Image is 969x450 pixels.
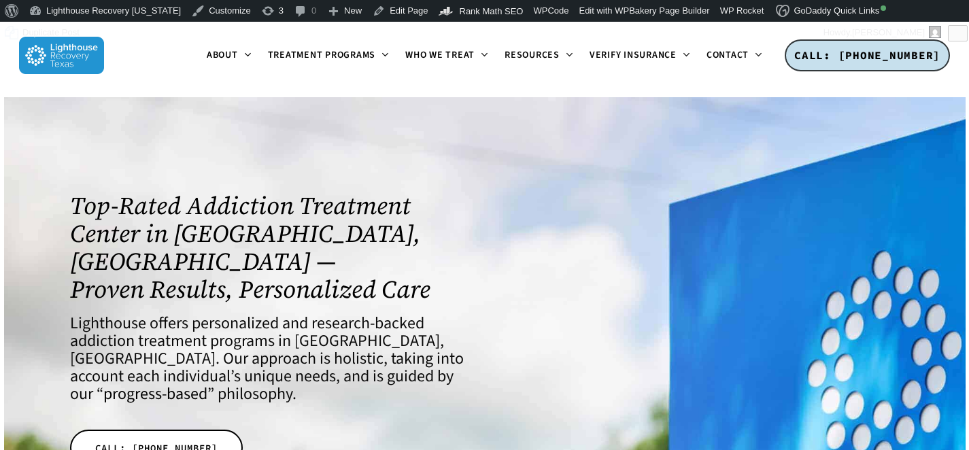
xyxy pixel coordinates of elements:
[794,48,940,62] span: CALL: [PHONE_NUMBER]
[70,315,468,403] h4: Lighthouse offers personalized and research-backed addiction treatment programs in [GEOGRAPHIC_DA...
[405,48,475,62] span: Who We Treat
[207,48,238,62] span: About
[496,50,581,61] a: Resources
[581,50,698,61] a: Verify Insurance
[785,39,950,72] a: CALL: [PHONE_NUMBER]
[698,50,770,61] a: Contact
[590,48,677,62] span: Verify Insurance
[707,48,749,62] span: Contact
[22,22,80,44] span: Duplicate Post
[852,27,925,37] span: [PERSON_NAME]
[260,50,398,61] a: Treatment Programs
[19,37,104,74] img: Lighthouse Recovery Texas
[460,6,524,16] span: Rank Math SEO
[397,50,496,61] a: Who We Treat
[268,48,376,62] span: Treatment Programs
[103,382,207,406] a: progress-based
[70,192,468,303] h1: Top-Rated Addiction Treatment Center in [GEOGRAPHIC_DATA], [GEOGRAPHIC_DATA] — Proven Results, Pe...
[199,50,260,61] a: About
[819,22,947,44] a: Howdy,
[505,48,560,62] span: Resources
